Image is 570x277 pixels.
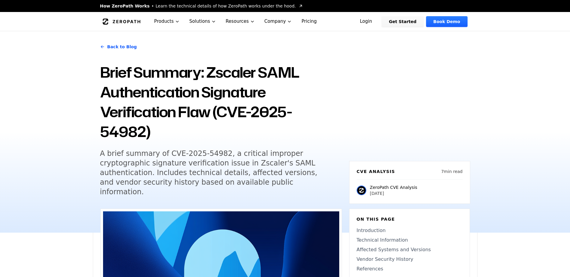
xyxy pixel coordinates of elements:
[426,16,467,27] a: Book Demo
[260,12,297,31] button: Company
[357,186,366,195] img: ZeroPath CVE Analysis
[357,256,462,263] a: Vendor Security History
[357,168,395,174] h6: CVE Analysis
[357,246,462,253] a: Affected Systems and Versions
[221,12,260,31] button: Resources
[382,16,424,27] a: Get Started
[100,149,331,197] h5: A brief summary of CVE-2025-54982, a critical improper cryptographic signature verification issue...
[100,62,342,141] h1: Brief Summary: Zscaler SAML Authentication Signature Verification Flaw (CVE-2025-54982)
[370,190,417,196] p: [DATE]
[100,3,150,9] span: How ZeroPath Works
[149,12,184,31] button: Products
[370,184,417,190] p: ZeroPath CVE Analysis
[357,237,462,244] a: Technical Information
[297,12,322,31] a: Pricing
[357,227,462,234] a: Introduction
[441,168,462,174] p: 7 min read
[100,38,137,55] a: Back to Blog
[156,3,296,9] span: Learn the technical details of how ZeroPath works under the hood.
[357,265,462,273] a: References
[357,216,462,222] h6: On this page
[100,3,303,9] a: How ZeroPath WorksLearn the technical details of how ZeroPath works under the hood.
[93,12,477,31] nav: Global
[353,16,379,27] a: Login
[184,12,221,31] button: Solutions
